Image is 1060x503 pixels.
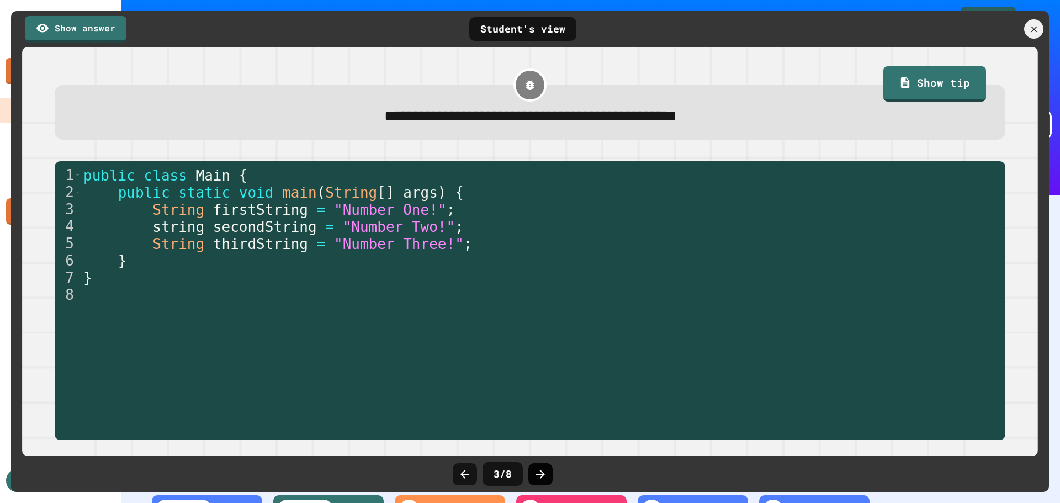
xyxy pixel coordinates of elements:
[317,202,326,218] span: =
[55,252,81,269] div: 6
[75,167,81,184] span: Toggle code folding, rows 1 through 7
[178,184,230,201] span: static
[55,218,81,235] div: 4
[326,219,335,235] span: =
[213,219,317,235] span: secondString
[213,236,308,252] span: thirdString
[152,236,204,252] span: String
[55,184,81,201] div: 2
[343,219,455,235] span: "Number Two!"
[75,184,81,201] span: Toggle code folding, rows 2 through 6
[118,184,170,201] span: public
[334,236,464,252] span: "Number Three!"
[282,184,317,201] span: main
[213,202,308,218] span: firstString
[152,202,204,218] span: String
[152,219,204,235] span: string
[317,236,326,252] span: =
[403,184,438,201] span: args
[144,167,187,184] span: class
[55,235,81,252] div: 5
[55,269,81,287] div: 7
[55,167,81,184] div: 1
[83,167,135,184] span: public
[239,184,274,201] span: void
[883,66,986,102] a: Show tip
[25,16,126,43] a: Show answer
[55,287,81,304] div: 8
[334,202,447,218] span: "Number One!"
[55,201,81,218] div: 3
[326,184,378,201] span: String
[469,17,576,41] div: Student's view
[483,462,523,486] div: 3 / 8
[196,167,231,184] span: Main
